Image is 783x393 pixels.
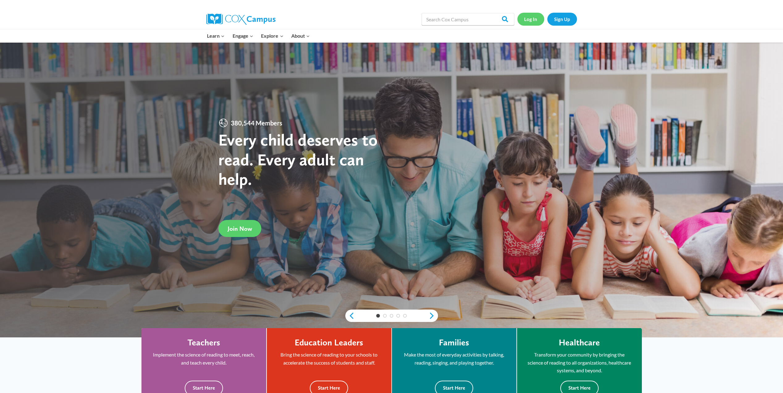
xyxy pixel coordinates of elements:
[228,225,252,232] span: Join Now
[559,337,600,348] h4: Healthcare
[203,29,314,42] nav: Primary Navigation
[401,351,507,366] p: Make the most of everyday activities by talking, reading, singing, and playing together.
[376,314,380,318] a: 1
[429,312,438,319] a: next
[229,29,257,42] button: Child menu of Engage
[287,29,314,42] button: Child menu of About
[390,314,394,318] a: 3
[218,130,378,189] strong: Every child deserves to read. Every adult can help.
[295,337,363,348] h4: Education Leaders
[403,314,407,318] a: 5
[187,337,220,348] h4: Teachers
[151,351,257,366] p: Implement the science of reading to meet, reach, and teach every child.
[203,29,229,42] button: Child menu of Learn
[547,13,577,25] a: Sign Up
[439,337,469,348] h4: Families
[396,314,400,318] a: 4
[206,14,276,25] img: Cox Campus
[218,220,261,237] a: Join Now
[276,351,382,366] p: Bring the science of reading to your schools to accelerate the success of students and staff.
[526,351,633,374] p: Transform your community by bringing the science of reading to all organizations, healthcare syst...
[517,13,577,25] nav: Secondary Navigation
[383,314,387,318] a: 2
[257,29,288,42] button: Child menu of Explore
[422,13,514,25] input: Search Cox Campus
[345,310,438,322] div: content slider buttons
[345,312,355,319] a: previous
[517,13,544,25] a: Log In
[228,118,285,128] span: 380,544 Members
